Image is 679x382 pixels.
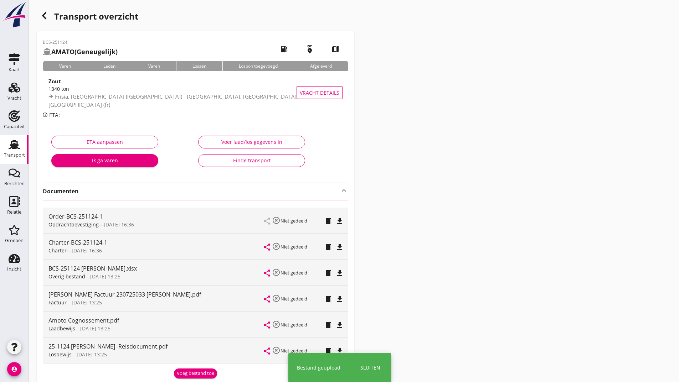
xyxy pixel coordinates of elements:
[48,325,75,332] span: Laadbewijs
[87,61,132,71] div: Laden
[48,351,264,358] div: —
[335,295,344,303] i: file_download
[4,124,25,129] div: Capaciteit
[48,247,67,254] span: Charter
[48,299,67,306] span: Factuur
[48,221,264,228] div: —
[281,347,307,354] small: Niet gedeeld
[325,39,345,59] i: map
[335,269,344,277] i: file_download
[335,321,344,329] i: file_download
[7,96,21,100] div: Vracht
[300,89,339,96] span: Vracht details
[281,270,307,276] small: Niet gedeeld
[324,217,333,225] i: delete
[48,93,298,108] span: Frisia, [GEOGRAPHIC_DATA] ([GEOGRAPHIC_DATA]) - [GEOGRAPHIC_DATA], [GEOGRAPHIC_DATA], [GEOGRAPHIC...
[263,243,271,251] i: share
[272,268,281,277] i: highlight_off
[48,247,264,254] div: —
[324,269,333,277] i: delete
[37,9,354,31] h1: Transport overzicht
[48,299,264,306] div: —
[77,351,107,358] span: [DATE] 13:25
[222,61,294,71] div: Losbon toegevoegd
[4,181,25,186] div: Berichten
[198,136,305,148] button: Voer laad/los gegevens in
[7,362,21,376] i: account_circle
[281,295,307,302] small: Niet gedeeld
[358,362,382,373] button: Sluiten
[340,186,348,195] i: keyboard_arrow_up
[324,243,333,251] i: delete
[324,295,333,303] i: delete
[132,61,176,71] div: Varen
[48,238,264,247] div: Charter-BCS-251124-1
[48,78,61,85] strong: Zout
[297,86,343,99] button: Vracht details
[48,316,264,325] div: Amoto Cognossement.pdf
[281,218,307,224] small: Niet gedeeld
[174,368,217,378] button: Voeg bestand toe
[7,267,21,271] div: Inzicht
[272,294,281,303] i: highlight_off
[176,61,222,71] div: Lossen
[43,187,340,195] strong: Documenten
[272,320,281,329] i: highlight_off
[7,210,21,214] div: Relatie
[335,217,344,225] i: file_download
[48,342,264,351] div: 25-1124 [PERSON_NAME] -Reisdocument.pdf
[263,347,271,355] i: share
[48,325,264,332] div: —
[90,273,120,280] span: [DATE] 13:25
[274,39,294,59] i: local_gas_station
[198,154,305,167] button: Einde transport
[281,321,307,328] small: Niet gedeeld
[324,347,333,355] i: delete
[324,321,333,329] i: delete
[48,273,85,280] span: Overig bestand
[43,77,348,108] a: Zout1340 tonFrisia, [GEOGRAPHIC_DATA] ([GEOGRAPHIC_DATA]) - [GEOGRAPHIC_DATA], [GEOGRAPHIC_DATA],...
[49,111,60,119] span: ETA:
[204,157,299,164] div: Einde transport
[51,47,74,56] strong: AMATO
[43,39,118,46] p: BCS-251124
[263,295,271,303] i: share
[48,221,99,228] span: Opdrachtbevestiging
[360,364,380,371] div: Sluiten
[9,67,20,72] div: Kaart
[72,299,102,306] span: [DATE] 13:25
[57,157,153,164] div: Ik ga varen
[177,370,214,377] div: Voeg bestand toe
[72,247,102,254] span: [DATE] 16:36
[272,346,281,355] i: highlight_off
[335,347,344,355] i: file_download
[51,154,158,167] button: Ik ga varen
[80,325,110,332] span: [DATE] 13:25
[48,273,264,280] div: —
[5,238,24,243] div: Groepen
[48,290,264,299] div: [PERSON_NAME] Factuur 230725033 [PERSON_NAME].pdf
[48,351,72,358] span: Losbewijs
[43,61,87,71] div: Varen
[48,212,264,221] div: Order-BCS-251124-1
[272,242,281,251] i: highlight_off
[43,47,118,57] h2: (Geneugelijk)
[294,61,348,71] div: Afgeleverd
[272,216,281,225] i: highlight_off
[263,269,271,277] i: share
[57,138,152,146] div: ETA aanpassen
[51,136,158,148] button: ETA aanpassen
[335,243,344,251] i: file_download
[48,85,305,93] div: 1340 ton
[4,153,25,157] div: Transport
[297,364,340,371] div: Bestand geüpload
[204,138,299,146] div: Voer laad/los gegevens in
[48,264,264,273] div: BCS-251124 [PERSON_NAME].xlsx
[300,39,320,59] i: emergency_share
[1,2,27,28] img: logo-small.a267ee39.svg
[281,244,307,250] small: Niet gedeeld
[263,321,271,329] i: share
[104,221,134,228] span: [DATE] 16:36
